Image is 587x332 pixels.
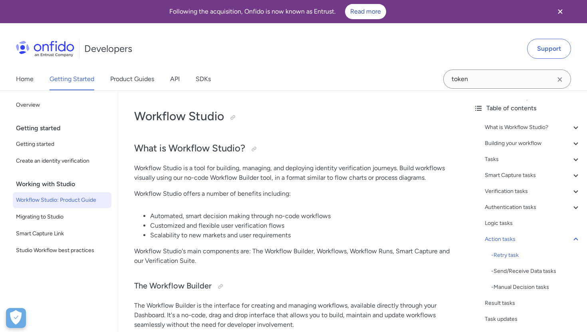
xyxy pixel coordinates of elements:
[134,108,451,124] h1: Workflow Studio
[50,68,94,90] a: Getting Started
[16,100,108,110] span: Overview
[491,250,581,260] div: - Retry task
[13,153,111,169] a: Create an identity verification
[491,282,581,292] div: - Manual Decision tasks
[134,247,451,266] p: Workflow Studio's main components are: The Workflow Builder, Workflows, Workflow Runs, Smart Capt...
[491,250,581,260] a: -Retry task
[6,308,26,328] div: Cookie Preferences
[485,171,581,180] a: Smart Capture tasks
[16,176,115,192] div: Working with Studio
[13,97,111,113] a: Overview
[485,298,581,308] a: Result tasks
[84,42,132,55] h1: Developers
[545,2,575,22] button: Close banner
[16,120,115,136] div: Getting started
[555,75,565,84] svg: Clear search field button
[134,163,451,183] p: Workflow Studio is a tool for building, managing, and deploying identity verification journeys. B...
[110,68,154,90] a: Product Guides
[491,266,581,276] a: -Send/Receive Data tasks
[16,139,108,149] span: Getting started
[13,192,111,208] a: Workflow Studio: Product Guide
[491,266,581,276] div: - Send/Receive Data tasks
[485,123,581,132] a: What is Workflow Studio?
[485,187,581,196] a: Verification tasks
[13,136,111,152] a: Getting started
[134,189,451,199] p: Workflow Studio offers a number of benefits including:
[13,226,111,242] a: Smart Capture Link
[150,221,451,231] li: Customized and flexible user verification flows
[170,68,180,90] a: API
[474,103,581,113] div: Table of contents
[16,212,108,222] span: Migrating to Studio
[196,68,211,90] a: SDKs
[13,209,111,225] a: Migrating to Studio
[485,314,581,324] a: Task updates
[150,211,451,221] li: Automated, smart decision making through no-code workflows
[16,156,108,166] span: Create an identity verification
[485,155,581,164] a: Tasks
[485,139,581,148] a: Building your workflow
[345,4,386,19] a: Read more
[10,4,545,19] div: Following the acquisition, Onfido is now known as Entrust.
[16,246,108,255] span: Studio Workflow best practices
[134,142,451,155] h2: What is Workflow Studio?
[16,68,34,90] a: Home
[13,243,111,258] a: Studio Workflow best practices
[491,282,581,292] a: -Manual Decision tasks
[527,39,571,59] a: Support
[485,219,581,228] a: Logic tasks
[150,231,451,240] li: Scalability to new markets and user requirements
[6,308,26,328] button: Open Preferences
[134,280,451,293] h3: The Workflow Builder
[16,41,74,57] img: Onfido Logo
[485,235,581,244] a: Action tasks
[16,229,108,239] span: Smart Capture Link
[16,195,108,205] span: Workflow Studio: Product Guide
[555,7,565,16] svg: Close banner
[443,70,571,89] input: Onfido search input field
[134,301,451,330] p: The Workflow Builder is the interface for creating and managing workflows, available directly thr...
[485,203,581,212] a: Authentication tasks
